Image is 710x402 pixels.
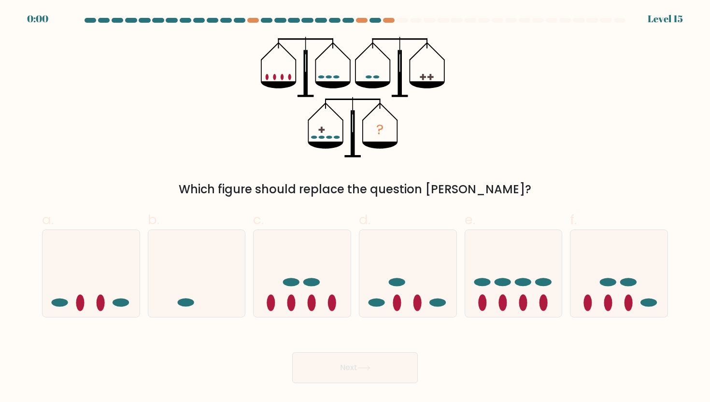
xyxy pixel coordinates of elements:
[465,210,475,229] span: e.
[376,119,383,139] tspan: ?
[648,12,683,26] div: Level 15
[292,352,418,383] button: Next
[570,210,577,229] span: f.
[42,210,54,229] span: a.
[148,210,159,229] span: b.
[253,210,264,229] span: c.
[359,210,370,229] span: d.
[48,181,662,198] div: Which figure should replace the question [PERSON_NAME]?
[27,12,48,26] div: 0:00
